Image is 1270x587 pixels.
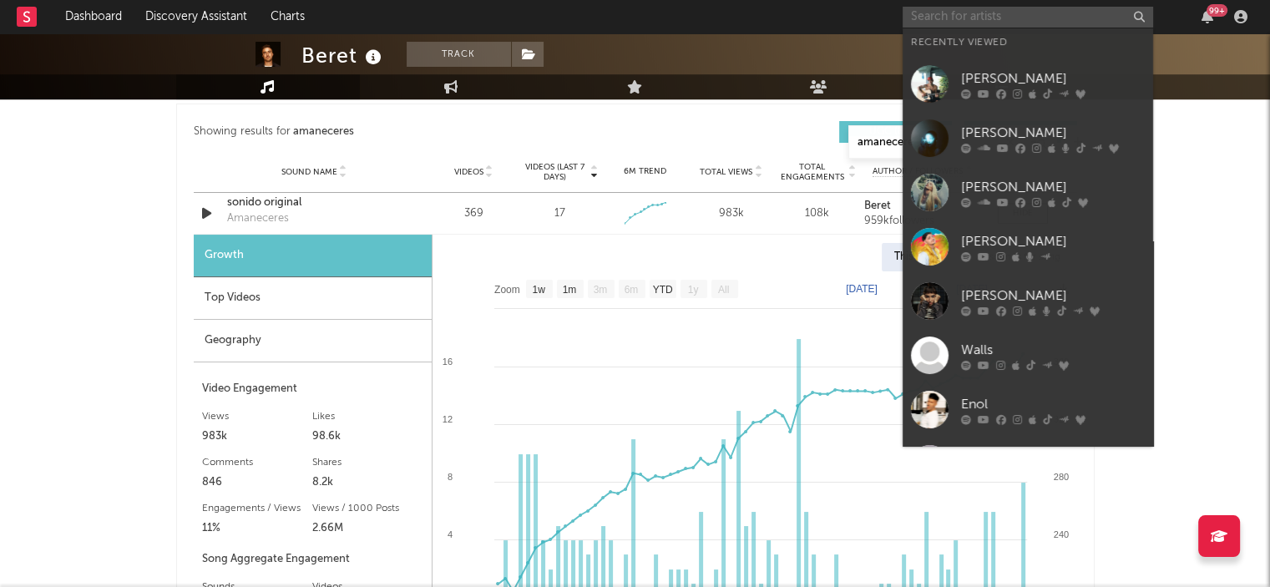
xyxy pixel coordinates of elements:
div: Song Aggregate Engagement [202,549,423,569]
div: [PERSON_NAME] [961,177,1145,197]
div: Views [202,407,313,427]
div: Comments [202,453,313,473]
div: 11% [202,519,313,539]
div: 983k [692,205,770,222]
button: UGC(8) [839,121,952,143]
text: 12 [442,414,452,424]
span: Total Views [700,167,752,177]
text: 8 [447,472,452,482]
text: 4 [447,529,452,539]
text: 1y [687,284,698,296]
div: This sound [882,243,955,271]
button: Track [407,42,511,67]
div: 17 [554,205,564,222]
div: [PERSON_NAME] [961,123,1145,143]
button: 99+ [1202,10,1213,23]
text: [DATE] [846,283,878,295]
div: Recently Viewed [911,33,1145,53]
div: [PERSON_NAME] [961,68,1145,89]
div: amaneceres [293,122,354,142]
div: Engagements / Views [202,498,313,519]
input: Search for artists [903,7,1153,28]
text: 16 [442,357,452,367]
input: Search by song name or URL [849,136,1025,149]
span: Sound Name [281,167,337,177]
div: Top Videos [194,277,432,320]
div: Beret [301,42,386,69]
text: 240 [1053,529,1068,539]
text: 6m [624,284,638,296]
div: Views / 1000 Posts [312,498,423,519]
text: 1w [532,284,545,296]
strong: Beret [864,200,891,211]
div: Growth [194,235,432,277]
text: 3m [593,284,607,296]
text: Zoom [494,284,520,296]
div: Showing results for [194,121,635,143]
span: Total Engagements [778,162,846,182]
div: Likes [312,407,423,427]
div: 2.66M [312,519,423,539]
a: sonido original [227,195,402,211]
div: 6M Trend [606,165,684,178]
div: [PERSON_NAME] [961,286,1145,306]
div: 959k followers [864,215,980,227]
text: All [717,284,728,296]
div: Video Engagement [202,379,423,399]
div: Amaneceres [227,210,289,227]
div: 99 + [1207,4,1227,17]
a: Beret [864,200,980,212]
a: [PERSON_NAME] [903,220,1153,274]
a: [PERSON_NAME] [903,165,1153,220]
div: 983k [202,427,313,447]
a: Veintiuno [903,437,1153,491]
div: [PERSON_NAME] [961,231,1145,251]
div: 8.2k [312,473,423,493]
text: YTD [652,284,672,296]
div: Shares [312,453,423,473]
a: [PERSON_NAME] [903,111,1153,165]
div: Enol [961,394,1145,414]
a: [PERSON_NAME] [903,274,1153,328]
div: 98.6k [312,427,423,447]
text: 280 [1053,472,1068,482]
div: 846 [202,473,313,493]
a: [PERSON_NAME] [903,57,1153,111]
div: Geography [194,320,432,362]
span: Videos (last 7 days) [520,162,588,182]
span: Videos [454,167,483,177]
a: Enol [903,382,1153,437]
a: Walls [903,328,1153,382]
text: 1m [562,284,576,296]
div: 369 [435,205,513,222]
span: Author / Followers [873,166,963,177]
div: 108k [778,205,856,222]
div: Walls [961,340,1145,360]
